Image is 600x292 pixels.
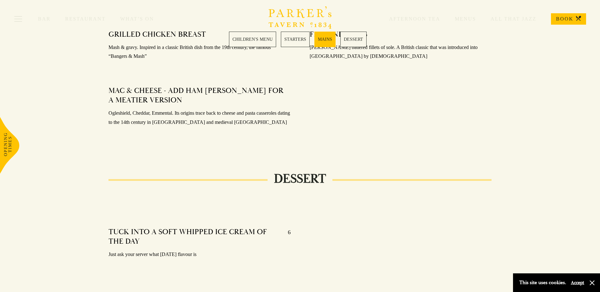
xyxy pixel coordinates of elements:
[314,32,336,47] a: 3 / 4
[268,171,332,186] h2: DESSERT
[281,227,291,246] p: 6
[281,32,310,47] a: 2 / 4
[108,250,290,259] p: Just ask your server what [DATE] flavour is
[108,109,290,127] p: Ogleshield, Cheddar, Emmental. Its origins trace back to cheese and pasta casseroles dating to th...
[340,32,367,47] a: 4 / 4
[571,280,584,286] button: Accept
[108,227,281,246] h4: TUCK INTO A SOFT WHIPPED ICE CREAM OF THE DAY
[229,32,276,47] a: 1 / 4
[589,280,595,286] button: Close and accept
[519,278,566,287] p: This site uses cookies.
[108,86,284,105] h4: MAC & CHEESE - ADD HAM [PERSON_NAME] FOR A MEATIER VERSION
